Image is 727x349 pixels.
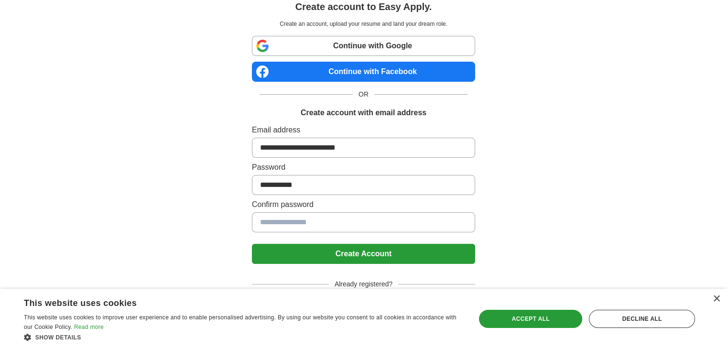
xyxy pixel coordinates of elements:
[252,62,475,82] a: Continue with Facebook
[301,107,426,119] h1: Create account with email address
[24,294,438,309] div: This website uses cookies
[35,334,81,341] span: Show details
[479,310,582,328] div: Accept all
[252,244,475,264] button: Create Account
[353,89,374,99] span: OR
[329,279,398,289] span: Already registered?
[252,124,475,136] label: Email address
[252,162,475,173] label: Password
[713,295,720,303] div: Close
[24,332,462,342] div: Show details
[74,324,104,330] a: Read more, opens a new window
[254,20,473,28] p: Create an account, upload your resume and land your dream role.
[252,36,475,56] a: Continue with Google
[24,314,456,330] span: This website uses cookies to improve user experience and to enable personalised advertising. By u...
[252,199,475,210] label: Confirm password
[589,310,695,328] div: Decline all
